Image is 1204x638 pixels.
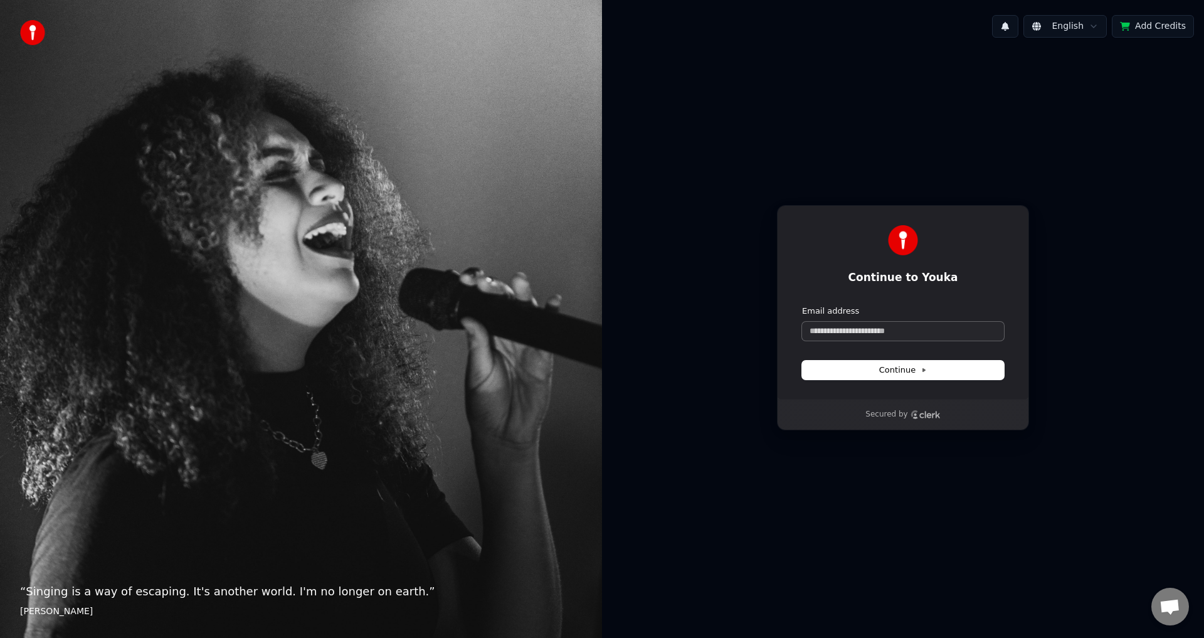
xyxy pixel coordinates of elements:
[888,225,918,255] img: Youka
[802,270,1004,285] h1: Continue to Youka
[20,583,582,600] p: “ Singing is a way of escaping. It's another world. I'm no longer on earth. ”
[802,361,1004,380] button: Continue
[865,410,907,420] p: Secured by
[20,605,582,618] footer: [PERSON_NAME]
[911,410,941,419] a: Clerk logo
[879,364,927,376] span: Continue
[20,20,45,45] img: youka
[802,306,859,317] label: Email address
[1112,15,1194,38] button: Add Credits
[1151,588,1189,625] div: Open chat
